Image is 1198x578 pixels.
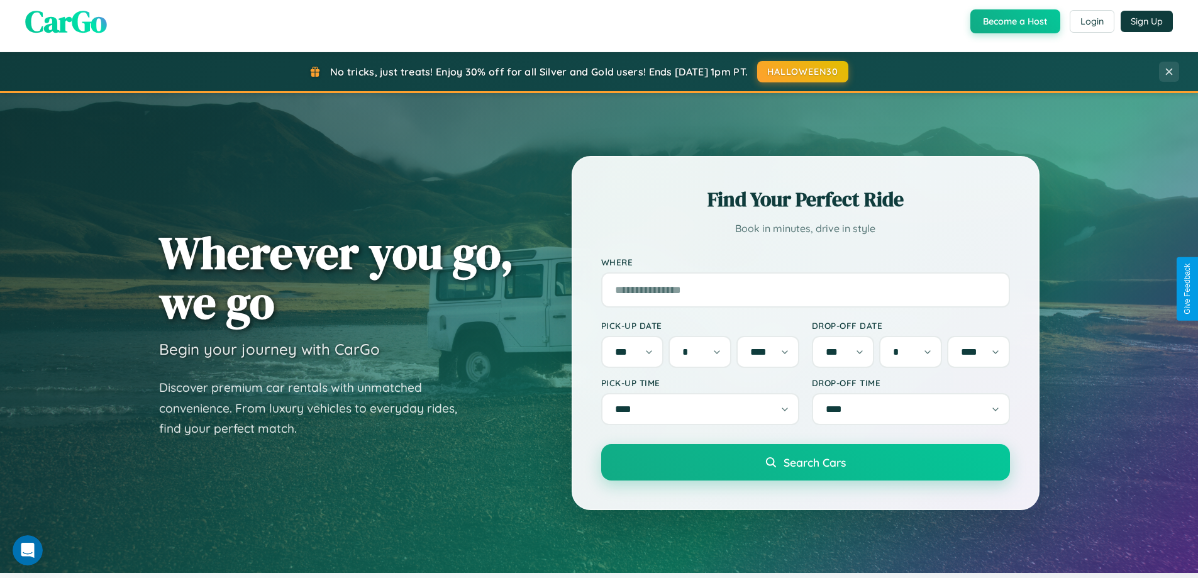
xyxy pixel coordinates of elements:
label: Drop-off Date [812,320,1010,331]
p: Discover premium car rentals with unmatched convenience. From luxury vehicles to everyday rides, ... [159,377,474,439]
button: Sign Up [1121,11,1173,32]
label: Where [601,257,1010,267]
button: Login [1070,10,1114,33]
span: CarGo [25,1,107,42]
label: Pick-up Time [601,377,799,388]
span: Search Cars [784,455,846,469]
iframe: Intercom live chat [13,535,43,565]
button: Become a Host [970,9,1060,33]
button: Search Cars [601,444,1010,481]
label: Pick-up Date [601,320,799,331]
h1: Wherever you go, we go [159,228,514,327]
h3: Begin your journey with CarGo [159,340,380,358]
button: HALLOWEEN30 [757,61,848,82]
span: No tricks, just treats! Enjoy 30% off for all Silver and Gold users! Ends [DATE] 1pm PT. [330,65,748,78]
label: Drop-off Time [812,377,1010,388]
div: Give Feedback [1183,264,1192,314]
p: Book in minutes, drive in style [601,220,1010,238]
h2: Find Your Perfect Ride [601,186,1010,213]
